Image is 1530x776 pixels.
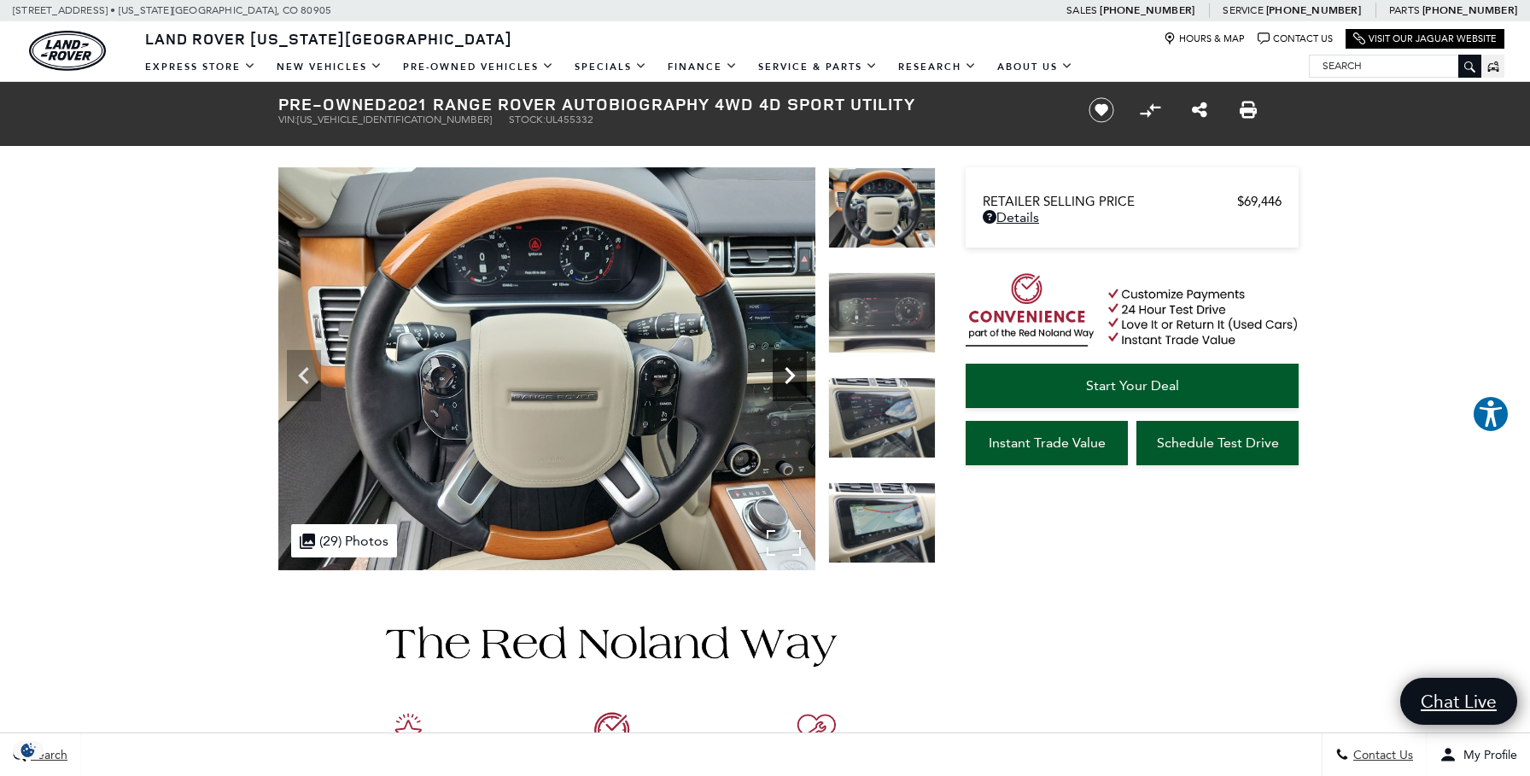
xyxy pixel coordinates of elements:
[9,741,48,759] section: Click to Open Cookie Consent Modal
[987,52,1083,82] a: About Us
[1083,96,1120,124] button: Save vehicle
[29,31,106,71] img: Land Rover
[966,364,1299,408] a: Start Your Deal
[135,52,266,82] a: EXPRESS STORE
[1400,678,1517,725] a: Chat Live
[278,92,388,115] strong: Pre-Owned
[828,377,936,458] img: Used 2021 Fuji White Land Rover Autobiography image 15
[966,421,1128,465] a: Instant Trade Value
[278,167,815,570] img: Used 2021 Fuji White Land Rover Autobiography image 13
[145,28,512,49] span: Land Rover [US_STATE][GEOGRAPHIC_DATA]
[773,350,807,401] div: Next
[1066,4,1097,16] span: Sales
[13,4,331,16] a: [STREET_ADDRESS] • [US_STATE][GEOGRAPHIC_DATA], CO 80905
[1353,32,1497,45] a: Visit Our Jaguar Website
[1266,3,1361,17] a: [PHONE_NUMBER]
[828,272,936,353] img: Used 2021 Fuji White Land Rover Autobiography image 14
[1422,3,1517,17] a: [PHONE_NUMBER]
[1472,395,1510,436] aside: Accessibility Help Desk
[291,524,397,557] div: (29) Photos
[1086,377,1179,394] span: Start Your Deal
[1412,690,1505,713] span: Chat Live
[1258,32,1333,45] a: Contact Us
[1472,395,1510,433] button: Explore your accessibility options
[983,194,1282,209] a: Retailer Selling Price $69,446
[989,435,1106,451] span: Instant Trade Value
[828,167,936,248] img: Used 2021 Fuji White Land Rover Autobiography image 13
[278,95,1060,114] h1: 2021 Range Rover Autobiography 4WD 4D Sport Utility
[748,52,888,82] a: Service & Parts
[135,52,1083,82] nav: Main Navigation
[983,194,1237,209] span: Retailer Selling Price
[657,52,748,82] a: Finance
[1164,32,1245,45] a: Hours & Map
[1223,4,1263,16] span: Service
[1100,3,1194,17] a: [PHONE_NUMBER]
[564,52,657,82] a: Specials
[546,114,593,125] span: UL455332
[1192,100,1207,120] a: Share this Pre-Owned 2021 Range Rover Autobiography 4WD 4D Sport Utility
[983,209,1282,225] a: Details
[1136,421,1299,465] a: Schedule Test Drive
[1457,748,1517,762] span: My Profile
[1389,4,1420,16] span: Parts
[1237,194,1282,209] span: $69,446
[1157,435,1279,451] span: Schedule Test Drive
[888,52,987,82] a: Research
[135,28,523,49] a: Land Rover [US_STATE][GEOGRAPHIC_DATA]
[1427,733,1530,776] button: Open user profile menu
[828,482,936,563] img: Used 2021 Fuji White Land Rover Autobiography image 16
[266,52,393,82] a: New Vehicles
[9,741,48,759] img: Opt-Out Icon
[509,114,546,125] span: Stock:
[1137,97,1163,123] button: Compare Vehicle
[278,114,297,125] span: VIN:
[1310,55,1480,76] input: Search
[1349,748,1413,762] span: Contact Us
[1240,100,1257,120] a: Print this Pre-Owned 2021 Range Rover Autobiography 4WD 4D Sport Utility
[29,31,106,71] a: land-rover
[297,114,492,125] span: [US_VEHICLE_IDENTIFICATION_NUMBER]
[393,52,564,82] a: Pre-Owned Vehicles
[287,350,321,401] div: Previous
